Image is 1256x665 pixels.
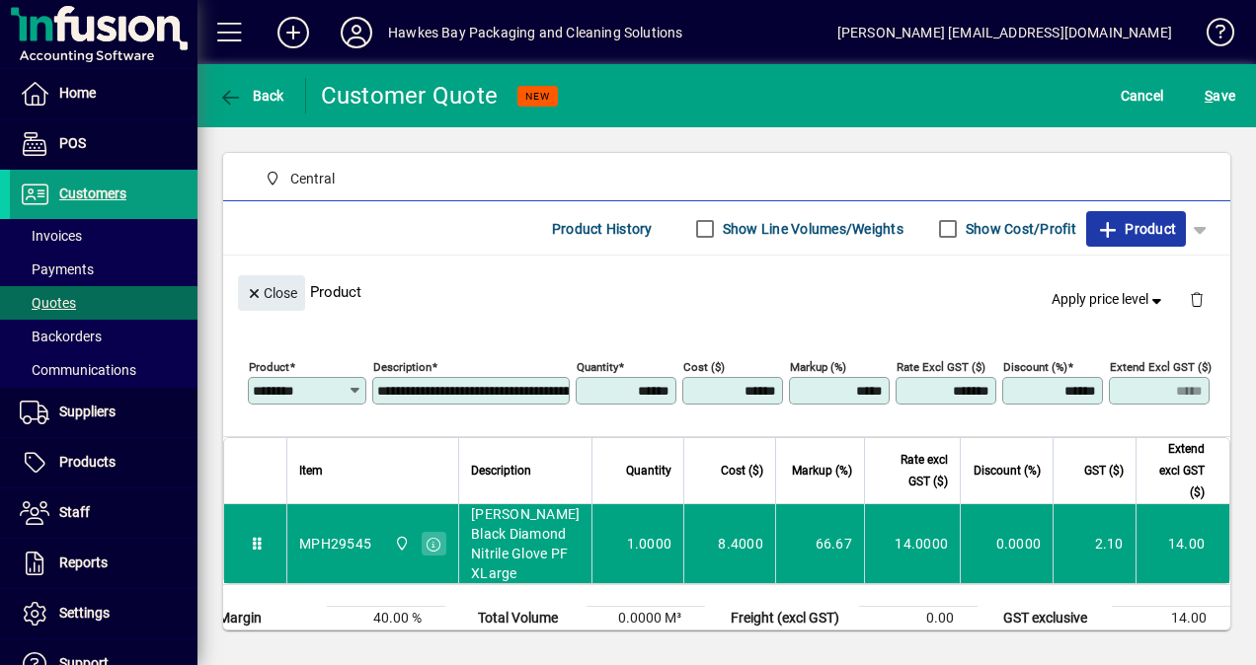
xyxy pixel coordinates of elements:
[10,589,197,638] a: Settings
[1086,211,1186,247] button: Product
[1003,360,1067,374] mat-label: Discount (%)
[197,78,306,113] app-page-header-button: Back
[249,360,289,374] mat-label: Product
[59,135,86,151] span: POS
[837,17,1172,48] div: [PERSON_NAME] [EMAIL_ADDRESS][DOMAIN_NAME]
[544,211,661,247] button: Product History
[1205,88,1213,104] span: S
[59,185,126,201] span: Customers
[792,460,852,481] span: Markup (%)
[587,607,705,630] td: 0.0000 M³
[262,15,325,50] button: Add
[327,607,445,630] td: 40.00 %
[775,504,864,583] td: 66.67
[471,460,531,481] span: Description
[10,253,197,286] a: Payments
[20,295,76,311] span: Quotes
[20,261,94,277] span: Payments
[525,90,550,103] span: NEW
[238,275,305,311] button: Close
[1173,290,1220,308] app-page-header-button: Delete
[1116,78,1169,113] button: Cancel
[1173,275,1220,323] button: Delete
[721,460,763,481] span: Cost ($)
[20,329,102,344] span: Backorders
[246,277,297,310] span: Close
[683,504,775,583] td: 8.4000
[10,286,197,320] a: Quotes
[1148,438,1205,503] span: Extend excl GST ($)
[577,360,618,374] mat-label: Quantity
[1053,504,1136,583] td: 2.10
[683,360,725,374] mat-label: Cost ($)
[897,360,985,374] mat-label: Rate excl GST ($)
[10,438,197,487] a: Products
[59,554,108,570] span: Reports
[790,360,846,374] mat-label: Markup (%)
[1084,460,1124,481] span: GST ($)
[468,607,587,630] td: Total Volume
[1096,213,1176,245] span: Product
[325,15,388,50] button: Profile
[10,219,197,253] a: Invoices
[233,283,310,301] app-page-header-button: Close
[257,167,343,191] span: Central
[1136,504,1229,583] td: 14.00
[20,228,82,244] span: Invoices
[321,80,499,111] div: Customer Quote
[877,449,948,492] span: Rate excl GST ($)
[59,404,116,419] span: Suppliers
[1200,78,1240,113] button: Save
[1044,282,1174,318] button: Apply price level
[1110,360,1212,374] mat-label: Extend excl GST ($)
[1121,80,1164,111] span: Cancel
[1112,607,1230,630] td: 14.00
[552,213,653,245] span: Product History
[1205,80,1235,111] span: ave
[299,534,371,554] div: MPH29545
[626,460,671,481] span: Quantity
[974,460,1041,481] span: Discount (%)
[627,534,672,554] span: 1.0000
[721,607,859,630] td: Freight (excl GST)
[10,320,197,353] a: Backorders
[10,488,197,538] a: Staff
[962,219,1076,239] label: Show Cost/Profit
[299,460,323,481] span: Item
[10,69,197,118] a: Home
[993,607,1112,630] td: GST exclusive
[218,88,284,104] span: Back
[1192,4,1231,68] a: Knowledge Base
[719,219,903,239] label: Show Line Volumes/Weights
[213,78,289,113] button: Back
[223,256,1230,328] div: Product
[373,360,432,374] mat-label: Description
[59,85,96,101] span: Home
[10,388,197,437] a: Suppliers
[290,169,335,189] span: Central
[388,17,683,48] div: Hawkes Bay Packaging and Cleaning Solutions
[59,605,110,621] span: Settings
[1052,289,1166,310] span: Apply price level
[471,504,580,583] span: [PERSON_NAME] Black Diamond Nitrile Glove PF XLarge
[59,504,90,520] span: Staff
[10,119,197,169] a: POS
[20,362,136,378] span: Communications
[859,607,978,630] td: 0.00
[10,353,197,387] a: Communications
[59,454,116,470] span: Products
[389,533,412,554] span: Central
[10,539,197,588] a: Reports
[208,607,327,630] td: Margin
[960,504,1053,583] td: 0.0000
[877,534,948,554] div: 14.0000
